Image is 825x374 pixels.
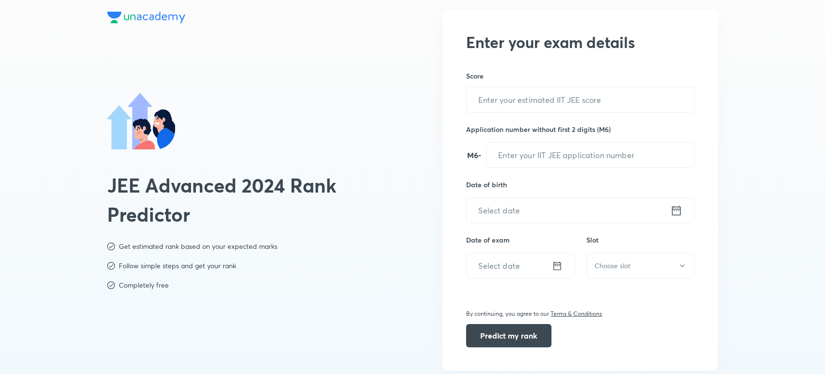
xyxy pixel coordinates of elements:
a: Terms & Conditions [550,310,602,317]
span: Get estimated rank based on your expected marks [119,241,277,252]
img: checked [107,281,115,289]
h6: Date of exam [466,235,574,245]
h6: Date of birth [466,179,694,190]
button: Choose slot [586,253,695,278]
button: Predict my rank [466,324,551,347]
img: checked [107,262,115,270]
h5: M6- [466,142,482,168]
input: Enter your IIT JEE application number [486,143,694,167]
h6: Slot [586,235,695,245]
h1: JEE Advanced 2024 Rank Predictor [107,171,382,229]
h6: Choose slot [595,261,631,270]
input: Enter your estimated IIT JEE score [467,87,694,112]
div: By continuing, you agree to our [466,309,694,318]
img: rank-main-logo [107,81,175,149]
span: Follow simple steps and get your rank [119,260,236,272]
img: Company Logo [107,12,185,23]
h6: Score [466,71,694,81]
h2: Enter your exam details [466,33,694,51]
img: checked [107,243,115,250]
h6: Application number without first 2 digits (M6) [466,124,694,134]
span: Completely free [119,279,169,291]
